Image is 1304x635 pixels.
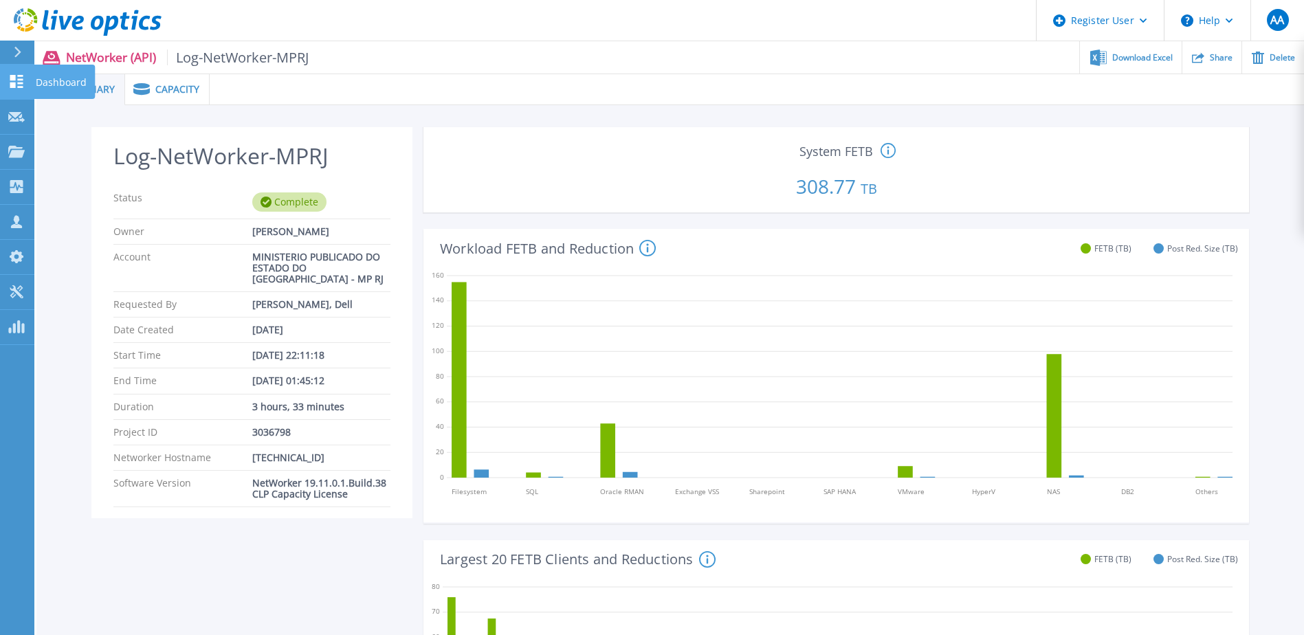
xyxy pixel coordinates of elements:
p: Project ID [113,427,252,438]
div: Complete [252,192,327,212]
tspan: VMware [898,487,925,496]
h4: Largest 20 FETB Clients and Reductions [440,551,716,568]
p: Start Time [113,350,252,361]
div: [DATE] 22:11:18 [252,350,391,361]
div: [TECHNICAL_ID] [252,452,391,463]
span: AA [1270,14,1284,25]
span: TB [861,179,877,198]
p: 308.77 [429,160,1244,207]
h4: Workload FETB and Reduction [440,240,656,256]
tspan: Exchange VSS [675,487,719,496]
text: 100 [432,346,444,355]
div: [DATE] [252,324,391,335]
p: End Time [113,375,252,386]
span: Post Red. Size (TB) [1167,554,1238,564]
span: Download Excel [1112,54,1173,62]
tspan: Sharepoint [749,487,785,496]
text: 60 [436,397,444,406]
div: [PERSON_NAME], Dell [252,299,391,310]
text: 20 [436,447,444,456]
p: Account [113,252,252,285]
div: MINISTERIO PUBLICADO DO ESTADO DO [GEOGRAPHIC_DATA] - MP RJ [252,252,391,285]
div: 3 hours, 33 minutes [252,401,391,412]
span: Log-NetWorker-MPRJ [167,49,309,65]
p: Requested By [113,299,252,310]
text: 0 [440,472,444,482]
div: NetWorker 19.11.0.1.Build.38 CLP Capacity License [252,478,391,500]
span: Post Red. Size (TB) [1167,243,1238,254]
tspan: Others [1195,487,1218,496]
text: 80 [436,371,444,381]
div: [DATE] 01:45:12 [252,375,391,386]
span: FETB (TB) [1094,554,1131,564]
p: Status [113,192,252,212]
p: Owner [113,226,252,237]
span: FETB (TB) [1094,243,1131,254]
p: Duration [113,401,252,412]
span: Delete [1270,54,1295,62]
p: Date Created [113,324,252,335]
tspan: Filesystem [452,487,487,496]
tspan: DB2 [1121,487,1134,496]
div: [PERSON_NAME] [252,226,391,237]
p: Software Version [113,478,252,500]
tspan: HyperV [972,487,995,496]
tspan: SQL [526,487,538,496]
tspan: Oracle RMAN [600,487,644,496]
text: 120 [432,321,444,331]
text: 40 [436,422,444,432]
text: 80 [432,581,440,590]
h2: Log-NetWorker-MPRJ [113,144,390,169]
span: Capacity [155,85,199,94]
p: NetWorker (API) [66,49,309,65]
span: Share [1210,54,1233,62]
text: 160 [432,270,444,280]
text: 70 [432,606,440,616]
tspan: NAS [1047,487,1060,496]
div: 3036798 [252,427,391,438]
p: Networker Hostname [113,452,252,463]
tspan: SAP HANA [824,487,857,496]
text: 140 [432,296,444,305]
p: Dashboard [36,65,87,100]
span: System FETB [799,145,873,157]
